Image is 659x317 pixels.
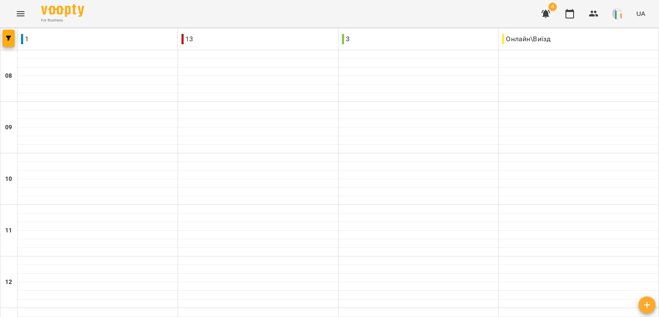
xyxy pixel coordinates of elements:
[633,6,649,21] button: UA
[342,34,350,44] p: 3
[10,3,31,24] button: Menu
[5,123,12,132] h6: 09
[502,34,550,44] p: Онлайн\Виїзд
[21,34,29,44] p: 1
[638,296,656,314] button: Створити урок
[5,174,12,184] h6: 10
[612,8,624,20] img: 9a1d62ba177fc1b8feef1f864f620c53.png
[41,18,84,23] span: For Business
[41,4,84,17] img: Voopty Logo
[5,277,12,287] h6: 12
[5,71,12,81] h6: 08
[181,34,193,44] p: 13
[548,3,557,11] span: 4
[5,226,12,235] h6: 11
[636,9,645,18] span: UA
